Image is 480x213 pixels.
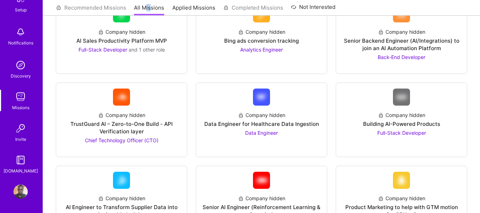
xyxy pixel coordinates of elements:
span: Data Engineer [245,130,278,136]
div: TrustGuard AI – Zero-to-One Build - API Verification layer [62,120,181,135]
img: Company Logo [253,89,270,106]
div: Notifications [8,39,33,47]
img: Invite [14,121,28,135]
div: Company hidden [98,28,145,36]
div: Company hidden [238,195,285,202]
div: Company hidden [238,111,285,119]
a: All Missions [134,4,164,16]
img: Company Logo [253,172,270,189]
a: User Avatar [12,185,29,199]
span: Chief Technology Officer (CTO) [85,137,158,143]
img: User Avatar [14,185,28,199]
span: Full-Stack Developer [79,47,127,53]
a: Company LogoCompany hiddenBing ads conversion trackingAnalytics Engineer [202,5,321,68]
div: Discovery [11,72,31,80]
img: Company Logo [113,89,130,106]
img: teamwork [14,90,28,104]
div: Company hidden [378,28,425,36]
a: Company LogoCompany hiddenSenior Backend Engineer (AI/Integrations) to join an AI Automation Plat... [342,5,461,68]
div: Company hidden [378,195,425,202]
span: Analytics Engineer [240,47,283,53]
div: Company hidden [238,28,285,36]
a: Company LogoCompany hiddenData Engineer for Healthcare Data IngestionData Engineer [202,89,321,151]
div: Invite [15,135,26,143]
img: discovery [14,58,28,72]
img: Company Logo [393,89,410,106]
img: Company Logo [393,172,410,189]
div: Company hidden [98,111,145,119]
span: Full-Stack Developer [377,130,426,136]
a: Applied Missions [172,4,215,16]
div: Bing ads conversion tracking [224,37,299,44]
div: Building AI-Powered Products [363,120,440,128]
div: Setup [15,6,27,14]
div: Company hidden [98,195,145,202]
div: Data Engineer for Healthcare Data Ingestion [204,120,319,128]
div: Company hidden [378,111,425,119]
span: Back-End Developer [378,54,425,60]
img: bell [14,25,28,39]
a: Company LogoCompany hiddenAI Sales Productivity Platform MVPFull-Stack Developer and 1 other role [62,5,181,68]
a: Company LogoCompany hiddenBuilding AI-Powered ProductsFull-Stack Developer [342,89,461,151]
div: [DOMAIN_NAME] [4,167,38,175]
div: AI Sales Productivity Platform MVP [76,37,167,44]
img: Company Logo [113,172,130,189]
a: Not Interested [291,3,335,16]
span: and 1 other role [129,47,165,53]
a: Company LogoCompany hiddenTrustGuard AI – Zero-to-One Build - API Verification layerChief Technol... [62,89,181,151]
div: Missions [12,104,29,111]
div: Senior Backend Engineer (AI/Integrations) to join an AI Automation Platform [342,37,461,52]
img: guide book [14,153,28,167]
